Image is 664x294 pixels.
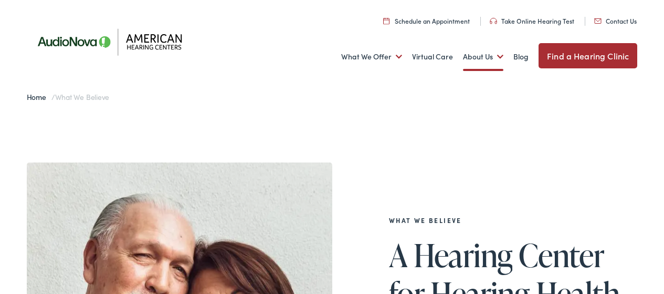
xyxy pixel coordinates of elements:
a: Virtual Care [412,37,453,76]
span: A [389,238,407,272]
a: Contact Us [594,16,637,25]
a: Take Online Hearing Test [490,16,574,25]
a: Schedule an Appointment [383,16,470,25]
a: Find a Hearing Clinic [539,43,637,68]
img: utility icon [594,18,602,24]
span: Center [519,238,604,272]
a: Home [27,92,51,102]
span: / [27,92,110,102]
img: utility icon [490,18,497,24]
a: Blog [513,37,529,76]
h2: What We Believe [389,217,638,224]
a: About Us [463,37,503,76]
img: utility icon [383,17,389,24]
span: Hearing [414,238,513,272]
span: What We Believe [55,92,110,102]
a: What We Offer [341,37,402,76]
